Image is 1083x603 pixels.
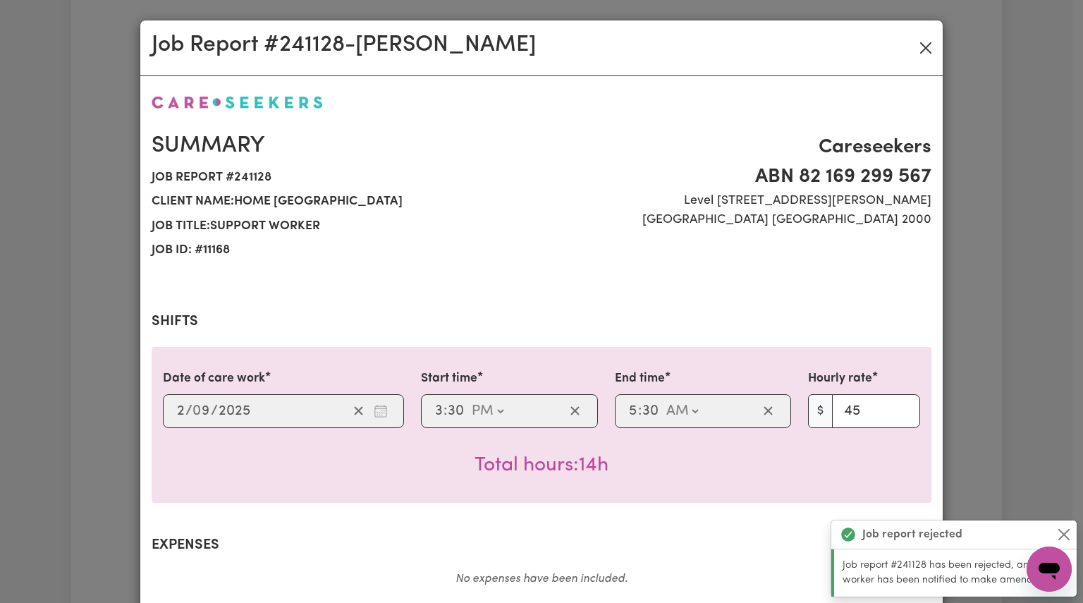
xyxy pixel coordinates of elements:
span: Careseekers [550,133,931,162]
span: : [443,403,447,419]
button: Enter the date of care work [369,401,392,422]
span: Level [STREET_ADDRESS][PERSON_NAME] [550,192,931,210]
input: -- [434,401,443,422]
label: Start time [421,370,477,388]
input: -- [447,401,465,422]
input: ---- [218,401,251,422]
span: [GEOGRAPHIC_DATA] [GEOGRAPHIC_DATA] 2000 [550,211,931,229]
span: Total hours worked: 14 hours [475,456,608,475]
p: Job report #241128 has been rejected, and your worker has been notified to make amends. [843,558,1068,588]
button: Close [1056,526,1072,543]
input: -- [176,401,185,422]
h2: Summary [152,133,533,159]
input: -- [642,401,659,422]
button: Close [914,37,937,59]
em: No expenses have been included. [455,573,628,585]
span: Client name: Home [GEOGRAPHIC_DATA] [152,190,533,214]
strong: Job report rejected [862,526,962,543]
h2: Job Report # 241128 - [PERSON_NAME] [152,32,536,59]
span: Job report # 241128 [152,166,533,190]
h2: Expenses [152,537,931,554]
span: ABN 82 169 299 567 [550,162,931,192]
span: / [185,403,192,419]
label: Hourly rate [808,370,872,388]
input: -- [628,401,638,422]
span: 0 [192,404,201,418]
span: Job title: Support Worker [152,214,533,238]
iframe: Button to launch messaging window [1027,547,1072,592]
span: : [638,403,642,419]
input: -- [193,401,211,422]
label: End time [615,370,665,388]
button: Clear date [348,401,369,422]
span: / [211,403,218,419]
label: Date of care work [163,370,265,388]
span: $ [808,394,833,428]
h2: Shifts [152,313,931,330]
span: Job ID: # 11168 [152,238,533,262]
img: Careseekers logo [152,96,323,109]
